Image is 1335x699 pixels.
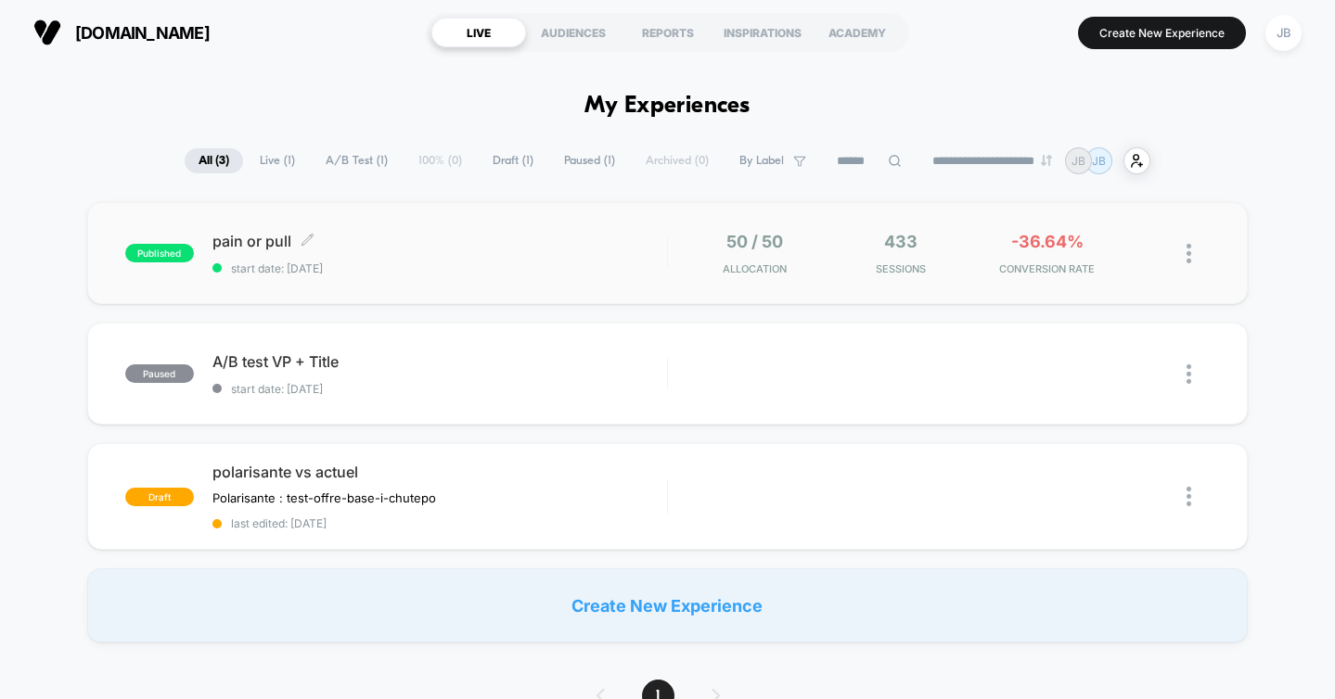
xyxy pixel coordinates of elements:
p: JB [1092,154,1106,168]
img: end [1041,155,1052,166]
span: All ( 3 ) [185,148,243,173]
span: By Label [739,154,784,168]
span: last edited: [DATE] [212,516,667,530]
span: 50 / 50 [726,232,783,251]
span: polarisante vs actuel [212,463,667,481]
input: Seek [14,319,671,337]
span: Live ( 1 ) [246,148,309,173]
img: close [1187,364,1191,384]
h1: My Experiences [584,93,751,120]
span: A/B Test ( 1 ) [312,148,402,173]
span: Polarisante : test-offre-base-i-chutepo [212,490,436,505]
div: ACADEMY [810,18,905,47]
span: [DOMAIN_NAME] [75,23,210,43]
button: Create New Experience [1078,17,1246,49]
img: close [1187,244,1191,263]
img: close [1187,487,1191,506]
span: paused [125,364,194,383]
img: Visually logo [33,19,61,46]
div: JB [1265,15,1302,51]
button: JB [1260,14,1307,52]
span: published [125,244,194,262]
button: [DOMAIN_NAME] [28,18,215,47]
span: -36.64% [1011,232,1084,251]
div: Create New Experience [87,568,1249,642]
span: CONVERSION RATE [979,262,1115,275]
div: REPORTS [621,18,715,47]
span: draft [125,488,194,506]
span: Paused ( 1 ) [550,148,629,173]
span: Allocation [723,262,787,275]
div: INSPIRATIONS [715,18,810,47]
span: Draft ( 1 ) [479,148,547,173]
span: start date: [DATE] [212,382,667,396]
span: Sessions [833,262,969,275]
input: Volume [547,350,603,368]
button: Play, NEW DEMO 2025-VEED.mp4 [318,170,363,214]
button: Play, NEW DEMO 2025-VEED.mp4 [9,344,39,374]
span: pain or pull [212,232,667,250]
span: 433 [884,232,918,251]
p: JB [1072,154,1085,168]
span: start date: [DATE] [212,261,667,275]
span: A/B test VP + Title [212,352,667,371]
div: Current time [469,349,511,369]
div: LIVE [431,18,526,47]
div: AUDIENCES [526,18,621,47]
